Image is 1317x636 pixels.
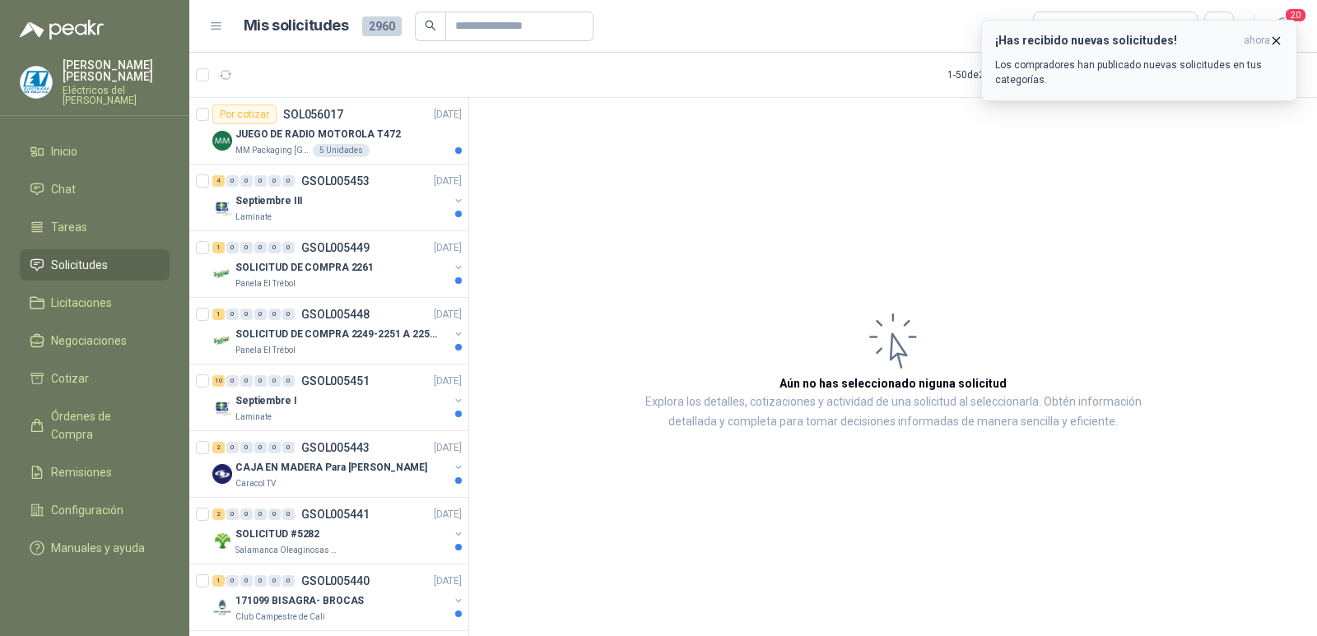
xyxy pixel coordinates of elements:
[947,62,1054,88] div: 1 - 50 de 2641
[240,375,253,387] div: 0
[240,309,253,320] div: 0
[995,34,1237,48] h3: ¡Has recibido nuevas solicitudes!
[301,575,370,587] p: GSOL005440
[995,58,1283,87] p: Los compradores han publicado nuevas solicitudes en tus categorías.
[235,411,272,424] p: Laminate
[20,174,170,205] a: Chat
[268,575,281,587] div: 0
[268,508,281,520] div: 0
[212,104,277,124] div: Por cotizar
[226,375,239,387] div: 0
[51,256,108,274] span: Solicitudes
[20,401,170,450] a: Órdenes de Compra
[21,67,52,98] img: Company Logo
[226,175,239,187] div: 0
[254,442,267,453] div: 0
[240,442,253,453] div: 0
[301,442,370,453] p: GSOL005443
[20,20,104,39] img: Logo peakr
[301,309,370,320] p: GSOL005448
[212,597,232,617] img: Company Logo
[20,211,170,243] a: Tareas
[282,242,295,253] div: 0
[434,440,462,456] p: [DATE]
[282,375,295,387] div: 0
[235,460,427,476] p: CAJA EN MADERA Para [PERSON_NAME]
[282,175,295,187] div: 0
[51,180,76,198] span: Chat
[254,575,267,587] div: 0
[235,260,374,276] p: SOLICITUD DE COMPRA 2261
[362,16,402,36] span: 2960
[240,175,253,187] div: 0
[212,304,465,357] a: 1 0 0 0 0 0 GSOL005448[DATE] Company LogoSOLICITUD DE COMPRA 2249-2251 A 2256-2258 Y 2262Panela E...
[51,407,154,443] span: Órdenes de Compra
[212,309,225,320] div: 1
[981,20,1297,101] button: ¡Has recibido nuevas solicitudes!ahora Los compradores han publicado nuevas solicitudes en tus ca...
[434,174,462,189] p: [DATE]
[240,508,253,520] div: 0
[189,98,468,165] a: Por cotizarSOL056017[DATE] Company LogoJUEGO DE RADIO MOTOROLA T472MM Packaging [GEOGRAPHIC_DATA]...
[254,309,267,320] div: 0
[212,238,465,290] a: 1 0 0 0 0 0 GSOL005449[DATE] Company LogoSOLICITUD DE COMPRA 2261Panela El Trébol
[235,593,364,609] p: 171099 BISAGRA- BROCAS
[212,571,465,624] a: 1 0 0 0 0 0 GSOL005440[DATE] Company Logo171099 BISAGRA- BROCASClub Campestre de Cali
[254,242,267,253] div: 0
[1284,7,1307,23] span: 20
[212,171,465,224] a: 4 0 0 0 0 0 GSOL005453[DATE] Company LogoSeptiembre IIILaminate
[212,375,225,387] div: 10
[235,544,339,557] p: Salamanca Oleaginosas SAS
[301,175,370,187] p: GSOL005453
[235,610,325,624] p: Club Campestre de Cali
[212,504,465,557] a: 2 0 0 0 0 0 GSOL005441[DATE] Company LogoSOLICITUD #5282Salamanca Oleaginosas SAS
[282,442,295,453] div: 0
[301,508,370,520] p: GSOL005441
[20,363,170,394] a: Cotizar
[254,508,267,520] div: 0
[235,477,276,490] p: Caracol TV
[1268,12,1297,41] button: 20
[268,375,281,387] div: 0
[235,344,296,357] p: Panela El Trébol
[226,508,239,520] div: 0
[235,193,303,209] p: Septiembre III
[212,508,225,520] div: 2
[212,264,232,284] img: Company Logo
[226,442,239,453] div: 0
[268,442,281,453] div: 0
[212,197,232,217] img: Company Logo
[634,392,1152,432] p: Explora los detalles, cotizaciones y actividad de una solicitud al seleccionarla. Obtén informaci...
[20,532,170,564] a: Manuales y ayuda
[434,374,462,389] p: [DATE]
[212,438,465,490] a: 2 0 0 0 0 0 GSOL005443[DATE] Company LogoCAJA EN MADERA Para [PERSON_NAME]Caracol TV
[235,211,272,224] p: Laminate
[235,327,440,342] p: SOLICITUD DE COMPRA 2249-2251 A 2256-2258 Y 2262
[283,109,343,120] p: SOL056017
[63,59,170,82] p: [PERSON_NAME] [PERSON_NAME]
[212,575,225,587] div: 1
[779,374,1007,392] h3: Aún no has seleccionado niguna solicitud
[425,20,436,31] span: search
[51,294,112,312] span: Licitaciones
[268,242,281,253] div: 0
[301,375,370,387] p: GSOL005451
[20,249,170,281] a: Solicitudes
[63,86,170,105] p: Eléctricos del [PERSON_NAME]
[212,175,225,187] div: 4
[282,508,295,520] div: 0
[301,242,370,253] p: GSOL005449
[212,531,232,550] img: Company Logo
[244,14,349,38] h1: Mis solicitudes
[20,136,170,167] a: Inicio
[51,332,127,350] span: Negociaciones
[212,442,225,453] div: 2
[434,240,462,256] p: [DATE]
[212,242,225,253] div: 1
[51,142,77,160] span: Inicio
[212,131,232,151] img: Company Logo
[240,242,253,253] div: 0
[51,218,87,236] span: Tareas
[51,501,123,519] span: Configuración
[20,287,170,318] a: Licitaciones
[51,539,145,557] span: Manuales y ayuda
